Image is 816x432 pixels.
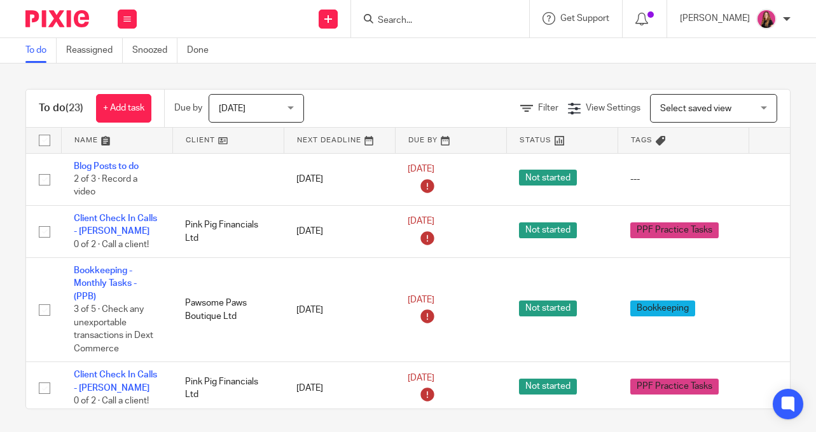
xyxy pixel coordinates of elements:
h1: To do [39,102,83,115]
a: Client Check In Calls - [PERSON_NAME] [74,214,157,236]
span: PPF Practice Tasks [630,379,719,395]
span: Not started [519,222,577,238]
img: 17.png [756,9,777,29]
span: 3 of 5 · Check any unexportable transactions in Dext Commerce [74,305,153,353]
span: PPF Practice Tasks [630,222,719,238]
a: Done [187,38,218,63]
a: Bookkeeping - Monthly Tasks - (PPB) [74,266,137,301]
span: Filter [538,104,558,112]
span: [DATE] [219,104,245,113]
td: Pink Pig Financials Ltd [172,362,284,414]
span: Not started [519,300,577,316]
span: [DATE] [408,374,434,382]
span: Not started [519,379,577,395]
a: + Add task [96,94,151,123]
span: [DATE] [408,165,434,173]
a: To do [25,38,57,63]
td: Pawsome Paws Boutique Ltd [172,258,284,362]
a: Snoozed [132,38,177,63]
span: (23) [66,103,83,113]
a: Blog Posts to do [74,162,139,171]
a: Reassigned [66,38,123,63]
span: Get Support [560,14,609,23]
td: Pink Pig Financials Ltd [172,205,284,257]
span: Bookkeeping [630,300,695,316]
p: Due by [174,102,202,114]
span: [DATE] [408,217,434,226]
span: 0 of 2 · Call a client! [74,240,149,249]
td: [DATE] [284,205,395,257]
span: Tags [631,137,653,144]
span: 0 of 2 · Call a client! [74,396,149,405]
td: [DATE] [284,362,395,414]
span: Select saved view [660,104,731,113]
span: View Settings [586,104,640,112]
span: [DATE] [408,295,434,304]
span: 2 of 3 · Record a video [74,175,137,197]
div: --- [630,173,736,186]
a: Client Check In Calls - [PERSON_NAME] [74,370,157,392]
td: [DATE] [284,153,395,205]
span: Not started [519,170,577,186]
input: Search [377,15,491,27]
td: [DATE] [284,258,395,362]
p: [PERSON_NAME] [680,12,750,25]
img: Pixie [25,10,89,27]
